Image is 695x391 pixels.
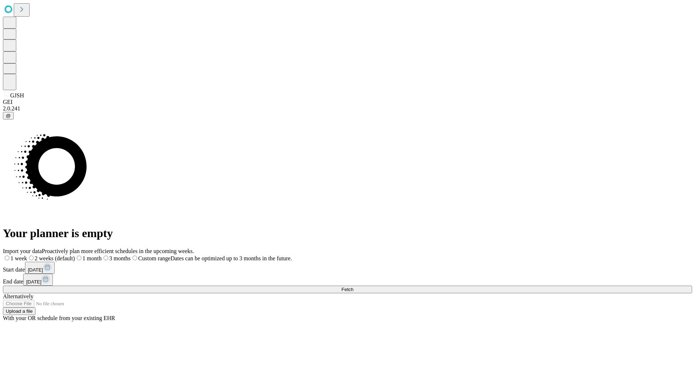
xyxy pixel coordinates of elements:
h1: Your planner is empty [3,227,692,240]
div: End date [3,274,692,286]
span: [DATE] [26,279,41,285]
input: 1 week [5,256,9,260]
input: 1 month [77,256,81,260]
input: Custom rangeDates can be optimized up to 3 months in the future. [132,256,137,260]
span: 2 weeks (default) [35,255,75,261]
span: Fetch [341,287,353,292]
div: GEI [3,99,692,105]
button: Upload a file [3,307,35,315]
div: 2.0.241 [3,105,692,112]
span: Custom range [138,255,170,261]
span: [DATE] [28,267,43,273]
button: @ [3,112,14,119]
span: 1 month [83,255,102,261]
span: 3 months [109,255,131,261]
input: 3 months [104,256,108,260]
span: GJSH [10,92,24,98]
button: [DATE] [23,274,53,286]
span: Alternatively [3,293,33,299]
input: 2 weeks (default) [29,256,34,260]
button: Fetch [3,286,692,293]
div: Start date [3,262,692,274]
span: Import your data [3,248,42,254]
span: 1 week [10,255,27,261]
button: [DATE] [25,262,55,274]
span: @ [6,113,11,118]
span: Dates can be optimized up to 3 months in the future. [170,255,292,261]
span: Proactively plan more efficient schedules in the upcoming weeks. [42,248,194,254]
span: With your OR schedule from your existing EHR [3,315,115,321]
